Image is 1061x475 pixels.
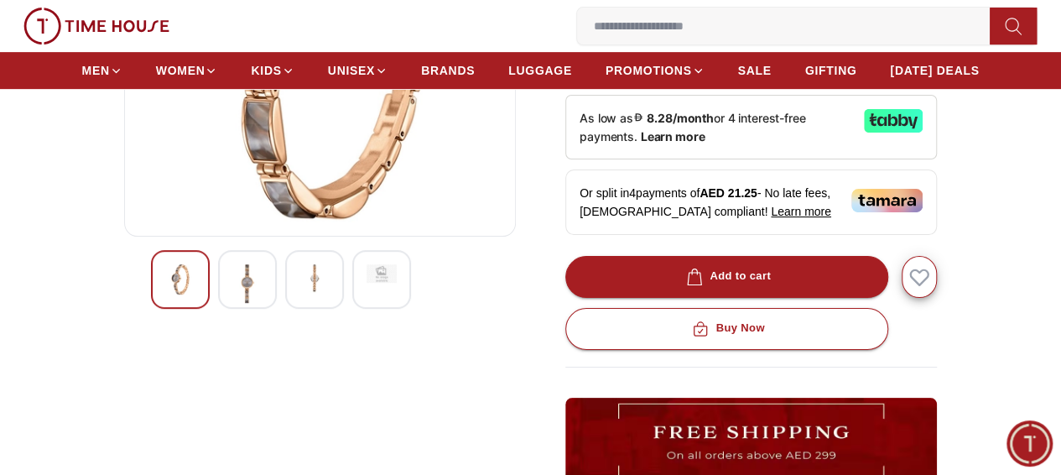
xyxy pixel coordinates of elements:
a: MEN [82,55,122,86]
a: PROMOTIONS [606,55,705,86]
a: GIFTING [805,55,857,86]
img: Kenneth Scott Women's Gold Dial Analog Watch -K24502-GCDD [367,264,397,283]
span: GIFTING [805,62,857,79]
div: Add to cart [683,267,771,286]
span: KIDS [251,62,281,79]
div: Chat Widget [1006,420,1053,467]
span: PROMOTIONS [606,62,692,79]
button: Buy Now [565,308,888,350]
a: WOMEN [156,55,218,86]
a: UNISEX [328,55,387,86]
img: Kenneth Scott Women's Gold Dial Analog Watch -K24502-GCDD [165,264,195,295]
div: Or split in 4 payments of - No late fees, [DEMOGRAPHIC_DATA] compliant! [565,170,937,235]
a: LUGGAGE [508,55,572,86]
span: Learn more [771,205,831,218]
a: BRANDS [421,55,475,86]
span: UNISEX [328,62,375,79]
img: Kenneth Scott Women's Gold Dial Analog Watch -K24502-GCDD [299,264,330,295]
span: [DATE] DEALS [890,62,979,79]
button: Add to cart [565,256,888,298]
a: SALE [738,55,772,86]
img: ... [23,8,169,44]
span: MEN [82,62,110,79]
img: Tamara [851,189,923,212]
span: LUGGAGE [508,62,572,79]
span: WOMEN [156,62,205,79]
a: KIDS [251,55,294,86]
div: Buy Now [689,319,764,338]
span: BRANDS [421,62,475,79]
span: SALE [738,62,772,79]
a: [DATE] DEALS [890,55,979,86]
img: Kenneth Scott Women's Gold Dial Analog Watch -K24502-GCDD [232,264,263,303]
span: AED 21.25 [700,186,757,200]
